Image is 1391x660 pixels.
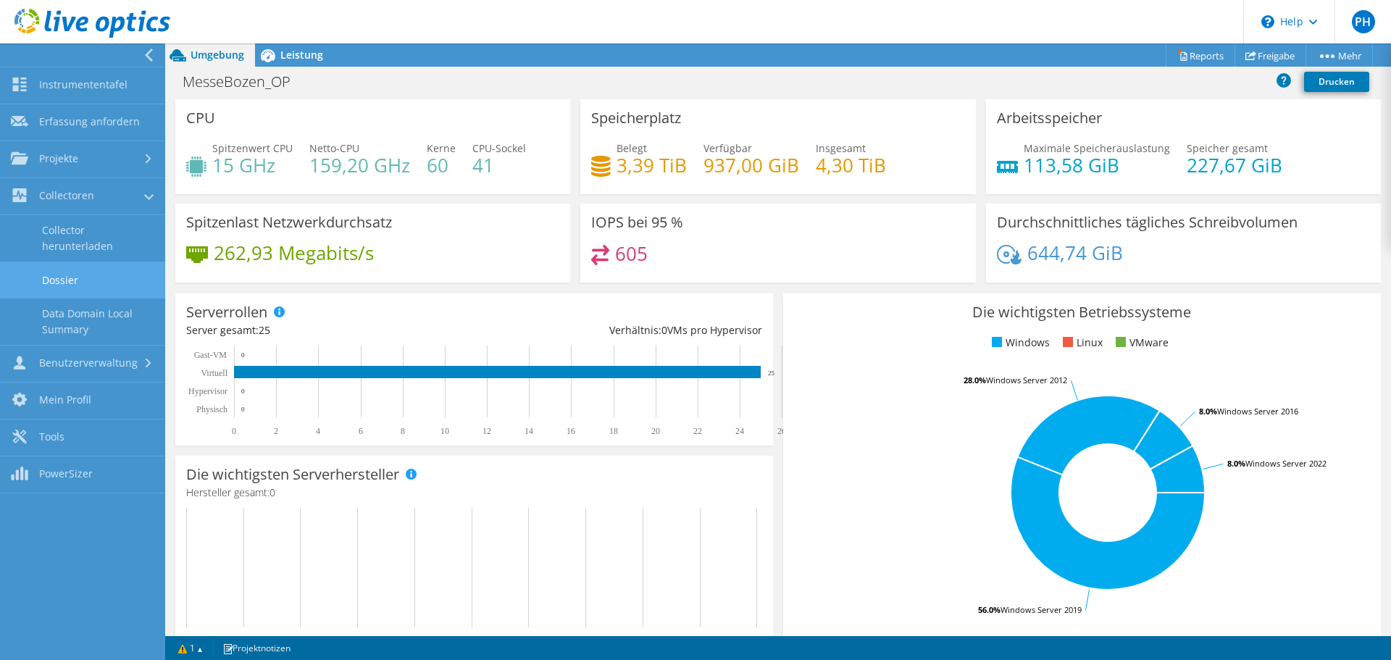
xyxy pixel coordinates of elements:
span: Kerne [427,141,456,155]
span: Speicher gesamt [1187,141,1268,155]
text: 4 [316,426,320,436]
tspan: Windows Server 2016 [1217,406,1298,417]
span: Insgesamt [816,141,866,155]
li: VMware [1112,335,1169,351]
text: 24 [735,426,744,436]
text: Physisch [196,404,227,414]
span: 0 [270,485,275,499]
text: Virtuell [201,368,227,378]
h3: CPU [186,110,215,126]
text: Gast-VM [194,350,227,360]
text: 12 [483,426,491,436]
h4: 113,58 GiB [1024,157,1170,173]
text: 25 [768,369,775,377]
h1: MesseBozen_OP [176,74,313,90]
a: Drucken [1304,72,1369,92]
text: 10 [440,426,449,436]
li: Linux [1059,335,1103,351]
text: 0 [232,426,236,436]
h4: 159,20 GHz [309,157,410,173]
tspan: 8.0% [1227,458,1245,469]
h3: Serverrollen [186,304,267,320]
h4: 15 GHz [212,157,293,173]
h4: 262,93 Megabits/s [214,245,374,261]
a: 1 [168,639,213,657]
tspan: 56.0% [978,604,1001,615]
tspan: 28.0% [964,375,986,385]
text: 0 [241,388,245,395]
a: Mehr [1306,44,1373,67]
tspan: Windows Server 2019 [1001,604,1082,615]
h3: IOPS bei 95 % [591,214,683,230]
span: 0 [661,323,667,337]
span: 25 [259,323,270,337]
h4: 41 [472,157,526,173]
text: 18 [609,426,618,436]
h4: 644,74 GiB [1027,245,1123,261]
svg: \n [1261,15,1274,28]
span: Maximale Speicherauslastung [1024,141,1170,155]
text: 0 [241,351,245,359]
text: 14 [525,426,533,436]
h4: 605 [615,246,648,262]
span: Leistung [280,48,323,62]
h3: Die wichtigsten Betriebssysteme [794,304,1370,320]
h3: Arbeitsspeicher [997,110,1102,126]
div: Verhältnis: VMs pro Hypervisor [474,322,761,338]
span: Verfügbar [703,141,752,155]
text: 16 [567,426,575,436]
text: 0 [241,406,245,413]
span: Netto-CPU [309,141,359,155]
h3: Speicherplatz [591,110,681,126]
span: Belegt [617,141,647,155]
tspan: 8.0% [1199,406,1217,417]
text: 2 [274,426,278,436]
text: 8 [401,426,405,436]
div: Server gesamt: [186,322,474,338]
h3: Die wichtigsten Serverhersteller [186,467,399,483]
h3: Durchschnittliches tägliches Schreibvolumen [997,214,1298,230]
tspan: Windows Server 2012 [986,375,1067,385]
text: 20 [651,426,660,436]
text: Hypervisor [188,386,227,396]
a: Reports [1166,44,1235,67]
span: Spitzenwert CPU [212,141,293,155]
h4: Hersteller gesamt: [186,485,762,501]
h4: 937,00 GiB [703,157,799,173]
text: 22 [693,426,702,436]
span: PH [1352,10,1375,33]
h3: Spitzenlast Netzwerkdurchsatz [186,214,392,230]
h4: 227,67 GiB [1187,157,1282,173]
tspan: Windows Server 2022 [1245,458,1327,469]
a: Freigabe [1235,44,1306,67]
li: Windows [988,335,1050,351]
span: CPU-Sockel [472,141,526,155]
h4: 4,30 TiB [816,157,886,173]
a: Projektnotizen [212,639,301,657]
text: 6 [359,426,363,436]
h4: 60 [427,157,456,173]
span: Umgebung [191,48,244,62]
h4: 3,39 TiB [617,157,687,173]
